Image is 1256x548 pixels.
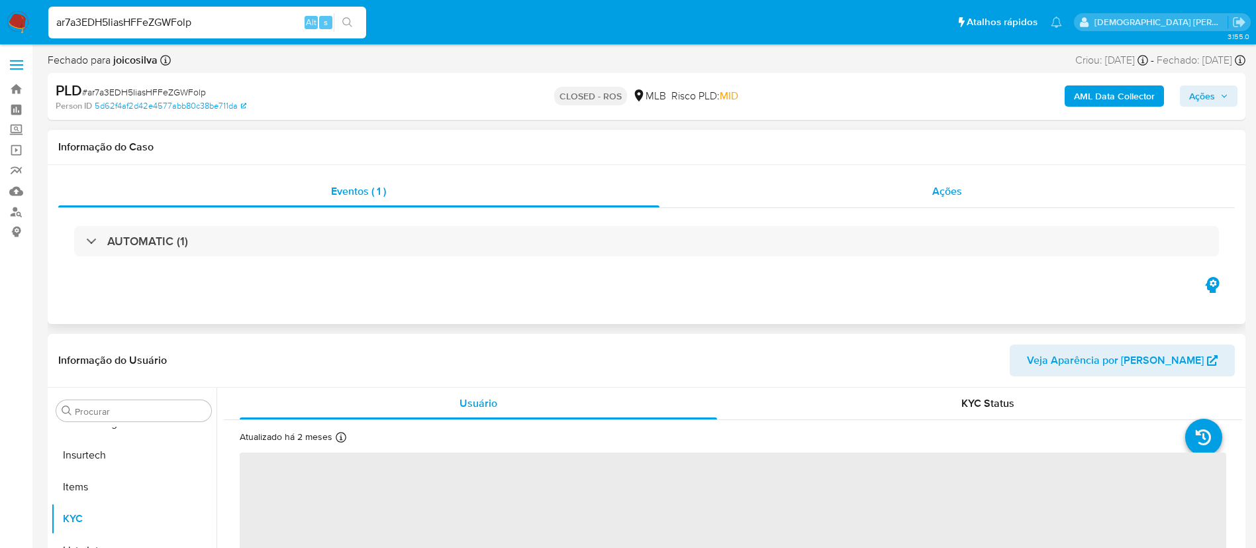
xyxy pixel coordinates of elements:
[111,52,158,68] b: joicosilva
[1010,345,1235,376] button: Veja Aparência por [PERSON_NAME]
[961,396,1014,411] span: KYC Status
[95,100,246,112] a: 5d62f4af2d42e4577abb80c38be711da
[240,431,332,443] p: Atualizado há 2 meses
[58,354,167,367] h1: Informação do Usuário
[62,406,72,416] button: Procurar
[1151,53,1154,68] span: -
[459,396,497,411] span: Usuário
[56,100,92,112] b: Person ID
[554,87,627,105] p: CLOSED - ROS
[1232,15,1246,29] a: Sair
[671,89,738,103] span: Risco PLD:
[1189,85,1215,107] span: Ações
[1051,17,1062,28] a: Notificações
[1075,53,1148,68] div: Criou: [DATE]
[51,471,217,503] button: Items
[82,85,206,99] span: # ar7a3EDH5IiasHFFeZGWFolp
[56,80,82,101] b: PLD
[306,16,316,28] span: Alt
[58,140,1235,154] h1: Informação do Caso
[720,88,738,103] span: MID
[1027,345,1204,376] span: Veja Aparência por [PERSON_NAME]
[331,184,386,199] span: Eventos ( 1 )
[107,234,188,248] h3: AUTOMATIC (1)
[51,439,217,471] button: Insurtech
[632,89,666,103] div: MLB
[932,184,962,199] span: Ações
[967,15,1038,29] span: Atalhos rápidos
[334,13,361,32] button: search-icon
[51,503,217,535] button: KYC
[1074,85,1155,107] b: AML Data Collector
[48,53,158,68] span: Fechado para
[75,406,206,417] input: Procurar
[1094,16,1228,28] p: thais.asantos@mercadolivre.com
[324,16,328,28] span: s
[1065,85,1164,107] button: AML Data Collector
[1157,53,1245,68] div: Fechado: [DATE]
[48,14,366,31] input: Pesquise usuários ou casos...
[1180,85,1237,107] button: Ações
[74,226,1219,256] div: AUTOMATIC (1)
